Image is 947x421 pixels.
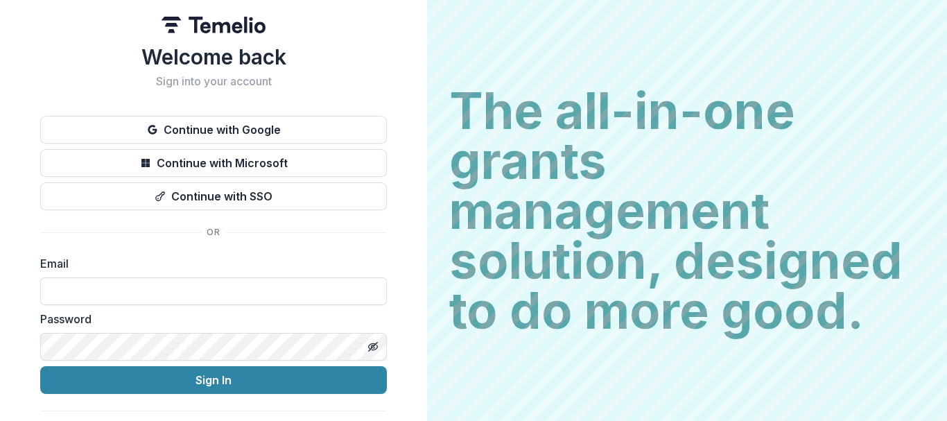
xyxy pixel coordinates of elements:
[40,255,379,272] label: Email
[40,366,387,394] button: Sign In
[40,149,387,177] button: Continue with Microsoft
[162,17,266,33] img: Temelio
[40,311,379,327] label: Password
[40,182,387,210] button: Continue with SSO
[40,116,387,144] button: Continue with Google
[362,336,384,358] button: Toggle password visibility
[40,44,387,69] h1: Welcome back
[40,75,387,88] h2: Sign into your account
